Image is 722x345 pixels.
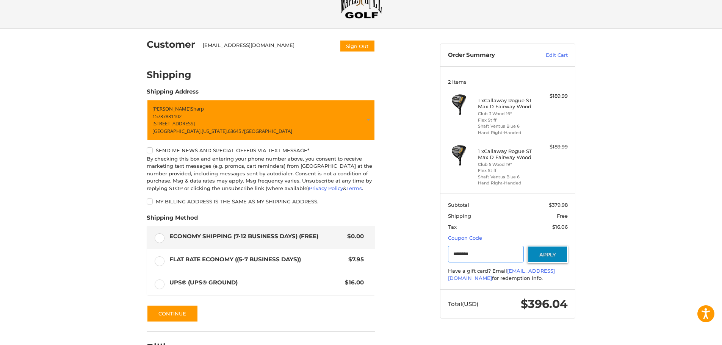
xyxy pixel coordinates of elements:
div: $189.99 [538,92,568,100]
h2: Customer [147,39,195,50]
li: Shaft Ventus Blue 6 [478,123,536,130]
li: Hand Right-Handed [478,130,536,136]
div: $189.99 [538,143,568,151]
h4: 1 x Callaway Rogue ST Max D Fairway Wood [478,97,536,110]
span: 63645 / [228,128,244,134]
li: Shaft Ventus Blue 6 [478,174,536,180]
button: Apply [528,246,568,263]
span: Subtotal [448,202,469,208]
a: Edit Cart [529,52,568,59]
input: Gift Certificate or Coupon Code [448,246,524,263]
span: 15737831102 [152,113,182,120]
span: $16.06 [552,224,568,230]
span: $396.04 [521,297,568,311]
div: Have a gift card? Email for redemption info. [448,267,568,282]
a: Enter or select a different address [147,100,375,140]
h4: 1 x Callaway Rogue ST Max D Fairway Wood [478,148,536,161]
span: Shipping [448,213,471,219]
li: Hand Right-Handed [478,180,536,186]
h3: 2 Items [448,79,568,85]
li: Flex Stiff [478,117,536,123]
div: [EMAIL_ADDRESS][DOMAIN_NAME] [203,42,332,52]
legend: Shipping Method [147,214,198,226]
button: Sign Out [340,40,375,52]
span: [PERSON_NAME] [152,105,191,112]
span: Economy Shipping (7-12 Business Days) (Free) [169,232,344,241]
span: Sharp [191,105,204,112]
li: Flex Stiff [478,167,536,174]
span: UPS® (UPS® Ground) [169,278,341,287]
label: My billing address is the same as my shipping address. [147,198,375,205]
legend: Shipping Address [147,87,199,100]
span: [STREET_ADDRESS] [152,120,195,127]
button: Continue [147,305,198,322]
span: $16.00 [341,278,364,287]
li: Club 5 Wood 19° [478,161,536,168]
li: Club 3 Wood 16° [478,111,536,117]
span: $7.95 [345,255,364,264]
a: Terms [346,185,362,191]
a: Coupon Code [448,235,482,241]
span: [GEOGRAPHIC_DATA], [152,128,202,134]
h3: Order Summary [448,52,529,59]
span: Flat Rate Economy ((5-7 Business Days)) [169,255,345,264]
span: [US_STATE], [202,128,228,134]
h2: Shipping [147,69,191,81]
span: Tax [448,224,457,230]
span: [GEOGRAPHIC_DATA] [244,128,292,134]
span: $379.98 [549,202,568,208]
span: $0.00 [343,232,364,241]
label: Send me news and special offers via text message* [147,147,375,153]
div: By checking this box and entering your phone number above, you consent to receive marketing text ... [147,155,375,192]
span: Free [557,213,568,219]
span: Total (USD) [448,300,478,308]
a: Privacy Policy [309,185,343,191]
